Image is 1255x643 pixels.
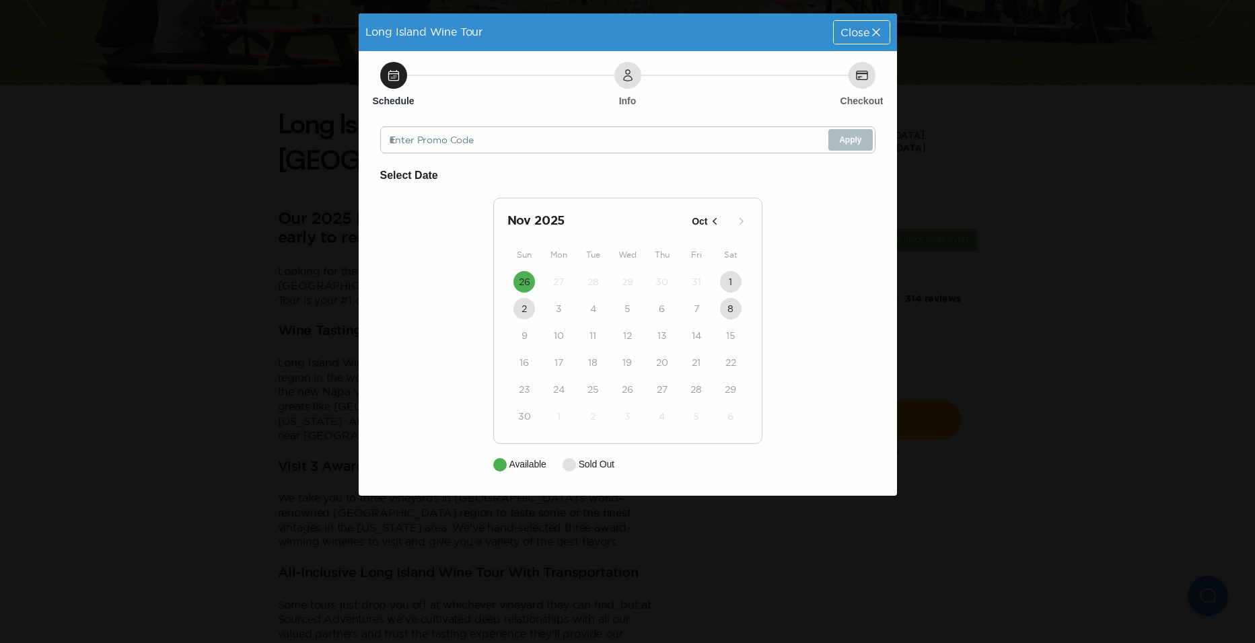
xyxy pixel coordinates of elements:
[651,298,673,319] button: 6
[548,298,569,319] button: 3
[588,356,598,369] time: 18
[556,302,562,315] time: 3
[582,406,604,427] button: 2
[582,325,604,346] button: 11
[659,302,665,315] time: 6
[655,275,668,289] time: 30
[616,298,638,319] button: 5
[372,94,414,108] h6: Schedule
[507,212,688,231] h2: Nov 2025
[840,27,869,38] span: Close
[582,298,604,319] button: 4
[365,26,483,38] span: Long Island Wine Tour
[519,275,530,289] time: 26
[713,247,748,263] div: Sat
[507,247,542,263] div: Sun
[720,298,742,319] button: 8
[720,271,742,293] button: 1
[513,352,535,373] button: 16
[554,356,563,369] time: 17
[624,410,631,423] time: 3
[686,406,707,427] button: 5
[725,383,736,396] time: 29
[692,356,701,369] time: 21
[616,271,638,293] button: 29
[548,406,569,427] button: 1
[509,457,546,471] p: Available
[587,275,599,289] time: 28
[380,167,875,184] h6: Select Date
[587,383,599,396] time: 25
[513,406,535,427] button: 30
[622,275,633,289] time: 29
[522,329,528,342] time: 9
[513,325,535,346] button: 9
[542,247,576,263] div: Mon
[692,275,701,289] time: 31
[582,352,604,373] button: 18
[656,356,668,369] time: 20
[513,298,535,319] button: 2
[513,271,535,293] button: 26
[610,247,645,263] div: Wed
[548,271,569,293] button: 27
[622,356,632,369] time: 19
[840,94,884,108] h6: Checkout
[688,211,725,233] button: Oct
[579,457,614,471] p: Sold Out
[657,383,668,396] time: 27
[548,352,569,373] button: 17
[679,247,713,263] div: Fri
[616,352,638,373] button: 19
[623,329,632,342] time: 12
[513,379,535,400] button: 23
[582,379,604,400] button: 25
[651,406,673,427] button: 4
[624,302,631,315] time: 5
[651,352,673,373] button: 20
[686,379,707,400] button: 28
[553,275,564,289] time: 27
[725,356,736,369] time: 22
[727,302,733,315] time: 8
[720,406,742,427] button: 6
[582,271,604,293] button: 28
[690,383,702,396] time: 28
[548,325,569,346] button: 10
[554,329,564,342] time: 10
[616,325,638,346] button: 12
[686,325,707,346] button: 14
[522,302,527,315] time: 2
[557,410,561,423] time: 1
[590,302,596,315] time: 4
[659,410,665,423] time: 4
[694,302,699,315] time: 7
[651,379,673,400] button: 27
[519,383,530,396] time: 23
[651,271,673,293] button: 30
[720,379,742,400] button: 29
[729,275,732,289] time: 1
[692,329,701,342] time: 14
[686,298,707,319] button: 7
[619,94,637,108] h6: Info
[519,356,529,369] time: 16
[651,325,673,346] button: 13
[693,410,699,423] time: 5
[548,379,569,400] button: 24
[720,352,742,373] button: 22
[726,329,736,342] time: 15
[518,410,531,423] time: 30
[590,410,596,423] time: 2
[616,379,638,400] button: 26
[686,271,707,293] button: 31
[622,383,633,396] time: 26
[720,325,742,346] button: 15
[589,329,596,342] time: 11
[692,215,707,229] p: Oct
[553,383,565,396] time: 24
[616,406,638,427] button: 3
[576,247,610,263] div: Tue
[686,352,707,373] button: 21
[645,247,679,263] div: Thu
